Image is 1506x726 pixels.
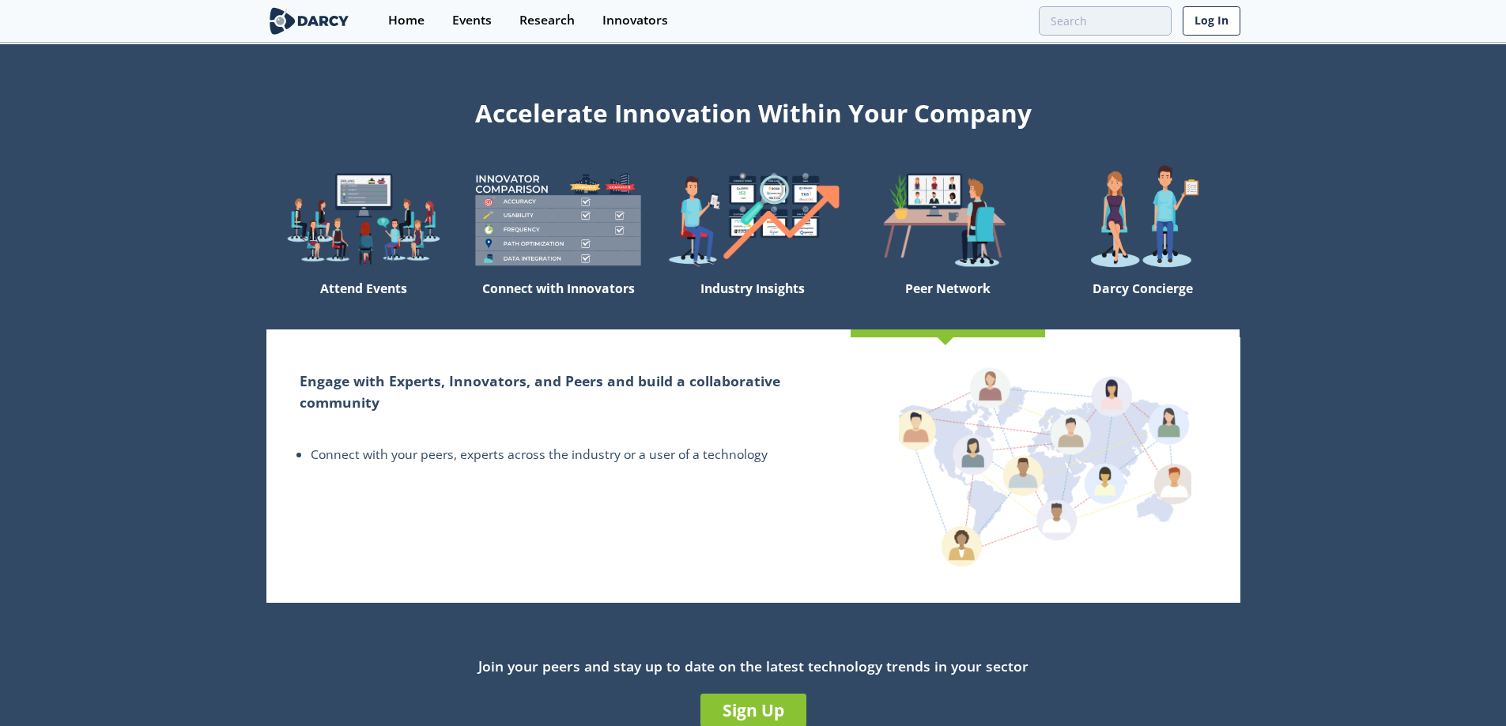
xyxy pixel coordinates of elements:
img: peer-network-4b24cf0a691af4c61cae572e598c8d44.png [899,365,1191,566]
div: Home [388,14,425,27]
div: Industry Insights [655,274,850,329]
div: Darcy Concierge [1045,274,1240,329]
img: welcome-concierge-wide-20dccca83e9cbdbb601deee24fb8df72.png [1045,164,1240,274]
div: Attend Events [266,274,461,329]
div: Innovators [602,14,668,27]
input: Advanced Search [1039,6,1172,36]
img: welcome-compare-1b687586299da8f117b7ac84fd957760.png [461,164,655,274]
div: Connect with Innovators [461,274,655,329]
img: welcome-find-a12191a34a96034fcac36f4ff4d37733.png [655,164,850,274]
div: Events [452,14,492,27]
img: logo-wide.svg [266,7,353,35]
img: welcome-attend-b816887fc24c32c29d1763c6e0ddb6e6.png [851,164,1045,274]
a: Log In [1183,6,1240,36]
h2: Engage with Experts, Innovators, and Peers and build a collaborative community [300,371,817,412]
div: Research [519,14,575,27]
li: Connect with your peers, experts across the industry or a user of a technology [311,446,817,465]
div: Accelerate Innovation Within Your Company [266,88,1240,131]
img: welcome-explore-560578ff38cea7c86bcfe544b5e45342.png [266,164,461,274]
div: Peer Network [851,274,1045,329]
